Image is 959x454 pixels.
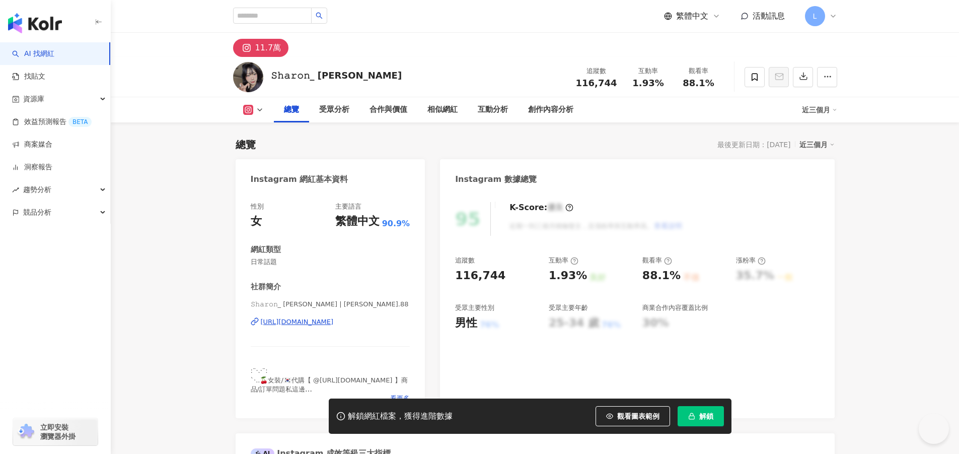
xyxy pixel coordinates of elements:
span: 𝚂𝚑𝚊𝚛𝚘𝚗_ [PERSON_NAME] | [PERSON_NAME].88 [251,300,410,309]
span: L [813,11,817,22]
div: 漲粉率 [736,256,766,265]
span: 1.93% [632,78,663,88]
div: 最後更新日期：[DATE] [717,141,790,149]
span: 116,744 [576,78,617,88]
div: [URL][DOMAIN_NAME] [261,317,334,327]
span: 日常話題 [251,257,410,267]
div: 互動率 [549,256,578,265]
div: 相似網紅 [427,104,458,116]
div: 男性 [455,315,477,331]
div: 𝚂𝚑𝚊𝚛𝚘𝚗_ [PERSON_NAME] [271,69,402,82]
div: 近三個月 [802,102,837,118]
div: 追蹤數 [576,66,617,76]
button: 11.7萬 [233,39,289,57]
div: 互動率 [629,66,668,76]
img: logo [8,13,62,33]
div: 社群簡介 [251,282,281,292]
div: 創作內容分析 [528,104,573,116]
div: 主要語言 [335,202,361,211]
img: chrome extension [16,424,36,440]
span: 看更多 [390,394,410,403]
div: 追蹤數 [455,256,475,265]
div: 受眾主要年齡 [549,303,588,312]
div: 繁體中文 [335,214,380,229]
div: 女 [251,214,262,229]
div: 商業合作內容覆蓋比例 [642,303,708,312]
button: 觀看圖表範例 [596,406,670,426]
div: Instagram 網紅基本資料 [251,174,348,185]
button: 解鎖 [678,406,724,426]
div: 合作與價值 [370,104,407,116]
div: 受眾分析 [319,104,349,116]
span: 繁體中文 [676,11,708,22]
a: 商案媒合 [12,140,52,150]
a: [URL][DOMAIN_NAME] [251,317,410,327]
span: search [316,12,323,19]
div: 116,744 [455,268,505,284]
div: 觀看率 [642,256,672,265]
span: 立即安裝 瀏覽器外掛 [40,423,76,441]
div: 性別 [251,202,264,211]
div: 網紅類型 [251,244,281,255]
a: 效益預測報告BETA [12,117,92,127]
span: 資源庫 [23,88,44,110]
a: searchAI 找網紅 [12,49,54,59]
span: 88.1% [683,78,714,88]
div: 11.7萬 [255,41,281,55]
div: 總覽 [284,104,299,116]
div: K-Score : [509,202,573,213]
div: 解鎖網紅檔案，獲得進階數據 [348,411,453,422]
div: 互動分析 [478,104,508,116]
a: 找貼文 [12,72,45,82]
img: KOL Avatar [233,62,263,92]
span: 觀看圖表範例 [617,412,659,420]
div: 受眾主要性別 [455,303,494,312]
span: 競品分析 [23,201,51,224]
a: chrome extension立即安裝 瀏覽器外掛 [13,418,98,445]
span: 趨勢分析 [23,178,51,201]
div: 88.1% [642,268,681,284]
div: Instagram 數據總覽 [455,174,537,185]
div: 總覽 [236,138,256,152]
a: 洞察報告 [12,162,52,172]
span: 90.9% [382,218,410,229]
div: 近三個月 [799,138,835,151]
span: 活動訊息 [753,11,785,21]
span: 解鎖 [699,412,713,420]
span: :¨·.·¨: `·..🍒女裝/🇰🇷代購【 @[URL][DOMAIN_NAME] 】商品/訂單問題私這邊 :¨·.·¨: `·..🎀 不讓你們踩雷的好物開團 下面連結找到你要找的東西👇🏼 [251,367,408,420]
span: rise [12,186,19,193]
div: 1.93% [549,268,587,284]
div: 觀看率 [680,66,718,76]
